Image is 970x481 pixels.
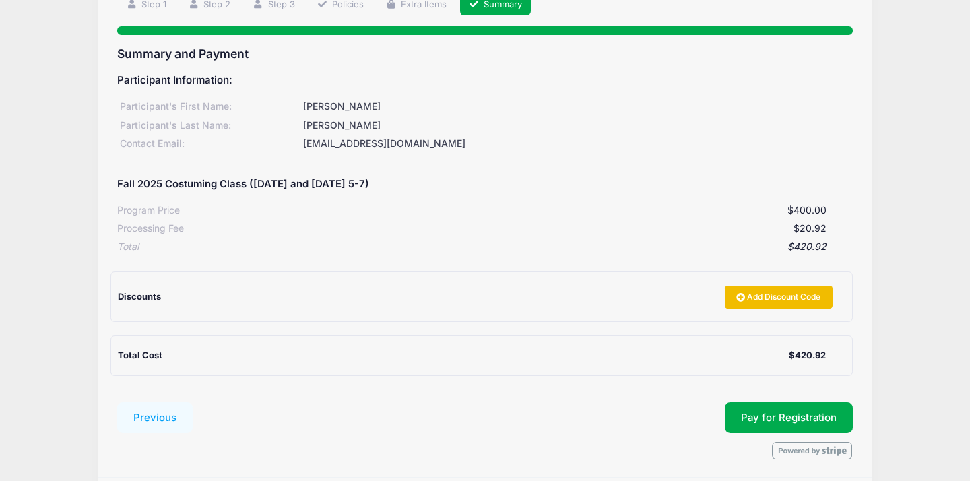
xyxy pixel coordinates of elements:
div: Participant's First Name: [117,100,301,114]
div: Participant's Last Name: [117,119,301,133]
h3: Summary and Payment [117,46,853,61]
div: Program Price [117,203,180,218]
span: $400.00 [787,204,827,216]
h5: Participant Information: [117,75,853,87]
div: [PERSON_NAME] [301,100,853,114]
span: Discounts [118,291,161,302]
div: $20.92 [184,222,827,236]
h5: Fall 2025 Costuming Class ([DATE] and [DATE] 5-7) [117,179,369,191]
div: Total [117,240,139,254]
div: [EMAIL_ADDRESS][DOMAIN_NAME] [301,137,853,151]
button: Previous [117,402,193,433]
button: Pay for Registration [725,402,853,433]
a: Add Discount Code [725,286,833,309]
div: Total Cost [118,349,789,362]
div: [PERSON_NAME] [301,119,853,133]
div: Processing Fee [117,222,184,236]
div: $420.92 [139,240,827,254]
span: Pay for Registration [741,412,837,424]
div: $420.92 [789,349,826,362]
div: Contact Email: [117,137,301,151]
